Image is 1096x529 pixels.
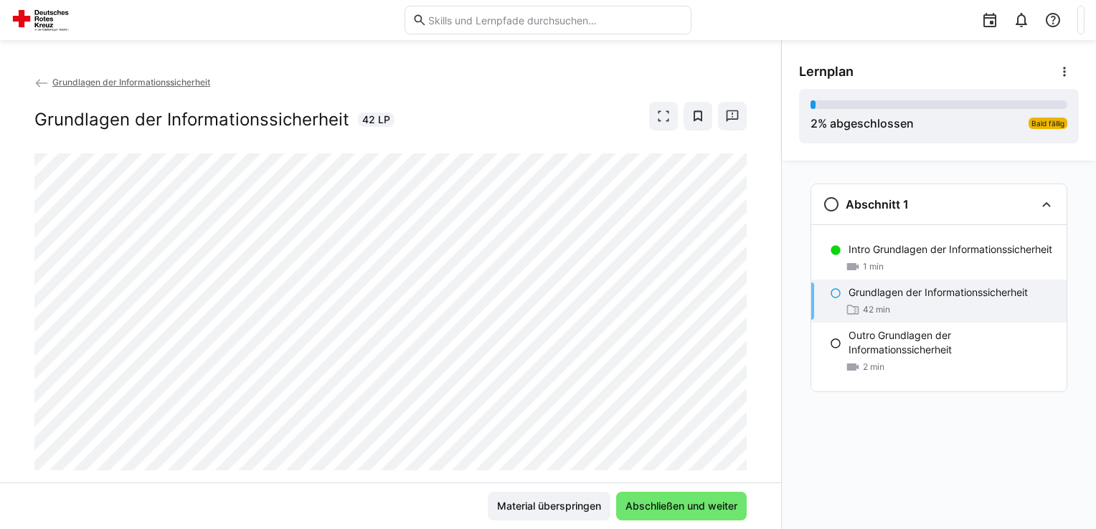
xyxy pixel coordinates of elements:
[863,261,884,272] span: 1 min
[616,492,747,520] button: Abschließen und weiter
[846,197,909,211] h3: Abschnitt 1
[427,14,684,27] input: Skills und Lernpfade durchsuchen…
[863,304,890,315] span: 42 min
[623,499,740,513] span: Abschließen und weiter
[34,77,210,87] a: Grundlagen der Informationssicherheit
[362,113,390,127] span: 42 LP
[811,115,914,132] div: % abgeschlossen
[849,242,1052,257] p: Intro Grundlagen der Informationssicherheit
[811,116,818,130] span: 2
[863,361,884,373] span: 2 min
[849,285,1028,300] p: Grundlagen der Informationssicherheit
[849,328,1055,357] p: Outro Grundlagen der Informationssicherheit
[495,499,603,513] span: Material überspringen
[52,77,210,87] span: Grundlagen der Informationssicherheit
[799,64,854,80] span: Lernplan
[488,492,610,520] button: Material überspringen
[34,109,349,130] h2: Grundlagen der Informationssicherheit
[1031,119,1064,128] span: Bald fällig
